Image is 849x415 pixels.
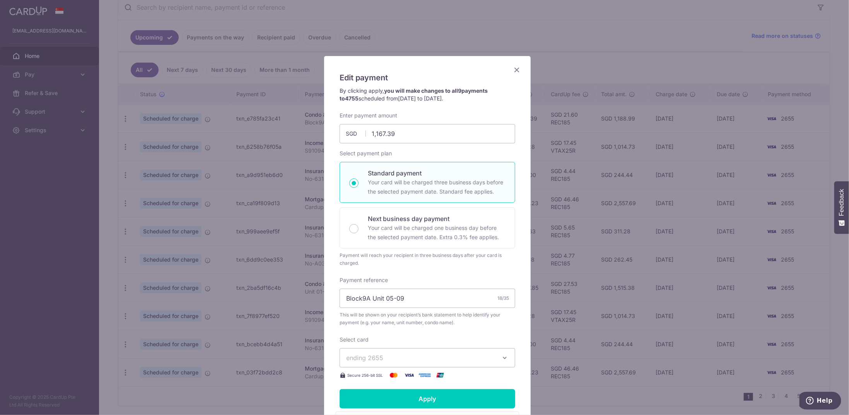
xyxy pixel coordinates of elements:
label: Select payment plan [340,150,392,157]
p: Standard payment [368,168,506,178]
button: Feedback - Show survey [834,181,849,234]
button: Close [512,65,521,75]
span: Secure 256-bit SSL [347,372,383,378]
span: ending 2655 [346,354,383,362]
iframe: Opens a widget where you can find more information [799,392,841,411]
p: By clicking apply, scheduled from . [340,87,515,102]
h5: Edit payment [340,71,515,84]
span: This will be shown on your recipient’s bank statement to help identify your payment (e.g. your na... [340,311,515,327]
img: Visa [401,371,417,380]
span: 4755 [345,95,359,102]
div: 18/35 [497,294,509,302]
p: Your card will be charged one business day before the selected payment date. Extra 0.3% fee applies. [368,223,506,242]
span: Feedback [838,189,845,216]
input: 0.00 [340,124,515,143]
label: Payment reference [340,276,388,284]
span: 9 [458,87,461,94]
label: Select card [340,336,369,344]
input: Apply [340,389,515,408]
label: Enter payment amount [340,112,397,119]
p: Your card will be charged three business days before the selected payment date. Standard fee appl... [368,178,506,196]
strong: you will make changes to all payments to [340,87,488,102]
button: ending 2655 [340,348,515,367]
img: UnionPay [432,371,448,380]
img: American Express [417,371,432,380]
p: Next business day payment [368,214,506,223]
img: Mastercard [386,371,401,380]
span: [DATE] to [DATE] [398,95,442,102]
span: SGD [346,130,366,138]
div: Payment will reach your recipient in three business days after your card is charged. [340,252,515,267]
